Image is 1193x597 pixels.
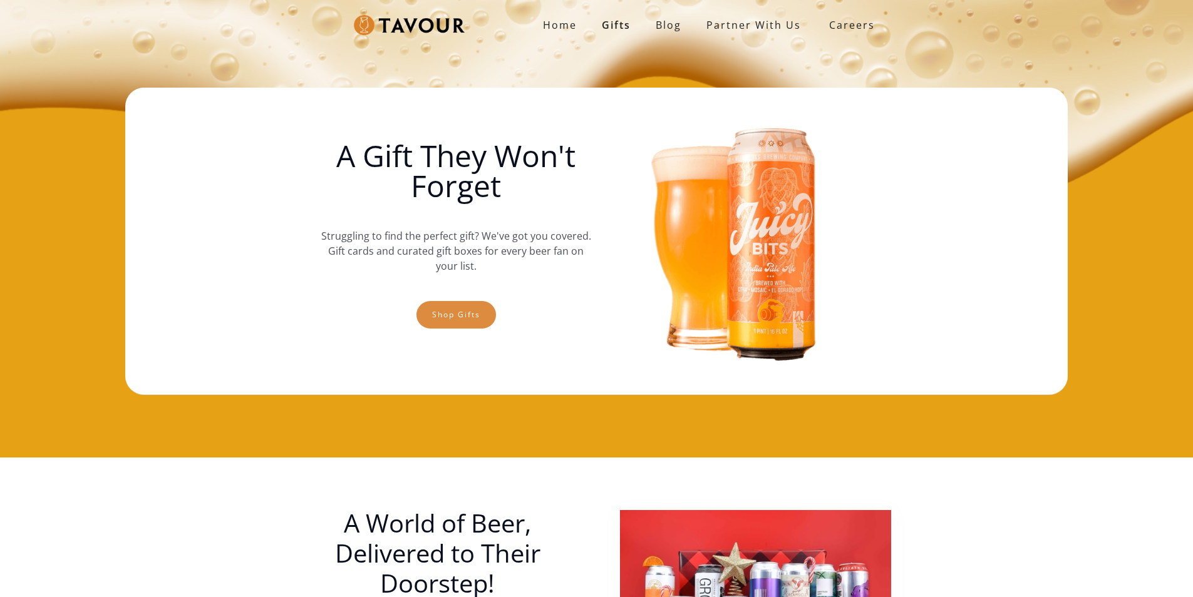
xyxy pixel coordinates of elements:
a: partner with us [694,13,813,38]
a: Shop gifts [416,301,496,329]
h1: A Gift They Won't Forget [321,141,591,201]
a: Home [530,13,589,38]
p: Struggling to find the perfect gift? We've got you covered. Gift cards and curated gift boxes for... [321,216,591,286]
a: Blog [643,13,694,38]
a: Gifts [589,13,643,38]
strong: Careers [829,13,875,38]
a: Careers [813,8,884,43]
strong: Home [543,18,577,32]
